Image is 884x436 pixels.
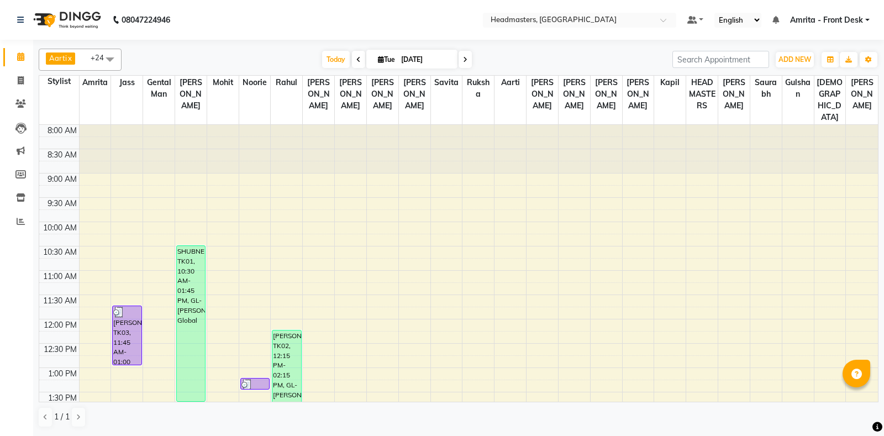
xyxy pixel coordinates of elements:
[122,4,170,35] b: 08047224946
[143,76,175,101] span: Gental Man
[846,76,878,113] span: [PERSON_NAME]
[39,76,79,87] div: Stylist
[838,392,873,425] iframe: chat widget
[686,76,718,113] span: HEADMASTERS
[113,306,141,365] div: [PERSON_NAME], TK03, 11:45 AM-01:00 PM, BRD - [PERSON_NAME][GEOGRAPHIC_DATA]-ACC - Nail Accessories
[45,149,79,161] div: 8:30 AM
[335,76,366,113] span: [PERSON_NAME]
[623,76,654,113] span: [PERSON_NAME]
[782,76,814,101] span: Gulshan
[776,52,814,67] button: ADD NEW
[431,76,462,90] span: Savita
[527,76,558,113] span: [PERSON_NAME]
[271,76,302,90] span: Rahul
[591,76,622,113] span: [PERSON_NAME]
[28,4,104,35] img: logo
[303,76,334,113] span: [PERSON_NAME]
[241,379,269,389] div: sarab, TK04, 01:15 PM-01:30 PM, TH-EB - Eyebrows
[718,76,750,113] span: [PERSON_NAME]
[559,76,590,113] span: [PERSON_NAME]
[322,51,350,68] span: Today
[462,76,494,101] span: Ruksha
[398,51,453,68] input: 2025-09-02
[67,54,72,62] a: x
[672,51,769,68] input: Search Appointment
[41,246,79,258] div: 10:30 AM
[46,368,79,380] div: 1:00 PM
[175,76,207,113] span: [PERSON_NAME]
[41,271,79,282] div: 11:00 AM
[91,53,112,62] span: +24
[41,319,79,331] div: 12:00 PM
[272,330,301,425] div: [PERSON_NAME], TK02, 12:15 PM-02:15 PM, GL-[PERSON_NAME] Global
[207,76,239,90] span: Mohit
[367,76,398,113] span: [PERSON_NAME]
[41,295,79,307] div: 11:30 AM
[49,54,67,62] span: Aarti
[239,76,271,90] span: Noorie
[177,246,205,401] div: SHUBNEET, TK01, 10:30 AM-01:45 PM, GL-[PERSON_NAME] Global
[750,76,782,101] span: Saurabh
[778,55,811,64] span: ADD NEW
[80,76,111,90] span: Amrita
[54,411,70,423] span: 1 / 1
[41,222,79,234] div: 10:00 AM
[494,76,526,90] span: Aarti
[111,76,143,90] span: Jass
[399,76,430,113] span: [PERSON_NAME]
[790,14,863,26] span: Amrita - Front Desk
[45,125,79,136] div: 8:00 AM
[45,198,79,209] div: 9:30 AM
[375,55,398,64] span: Tue
[45,174,79,185] div: 9:00 AM
[46,392,79,404] div: 1:30 PM
[654,76,686,90] span: Kapil
[41,344,79,355] div: 12:30 PM
[814,76,846,124] span: [DEMOGRAPHIC_DATA]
